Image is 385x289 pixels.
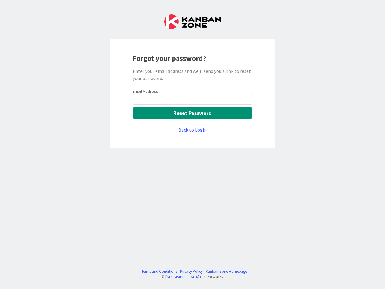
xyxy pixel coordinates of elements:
[133,89,158,94] label: Email Address
[138,274,247,280] div: © LLC 2017- 2025 .
[133,67,252,82] div: Enter your email address and we’ll send you a link to reset your password.
[178,126,207,133] a: Back to Login
[206,269,247,274] a: Kanban Zone Homepage
[133,54,206,63] b: Forgot your password?
[164,14,221,29] img: Kanban Zone
[165,275,199,279] a: [GEOGRAPHIC_DATA]
[141,269,177,274] a: Terms and Conditions
[133,107,252,119] button: Reset Password
[180,269,203,274] a: Privacy Policy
